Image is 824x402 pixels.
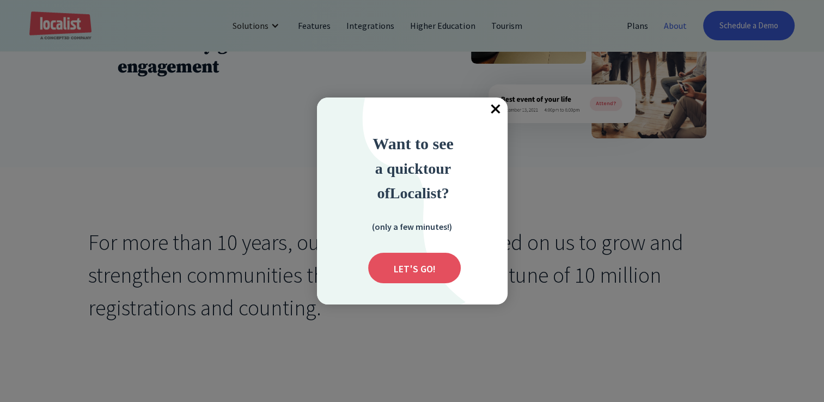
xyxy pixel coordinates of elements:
[372,221,452,232] strong: (only a few minutes!)
[423,160,436,177] strong: to
[368,253,461,283] div: Submit
[390,185,449,202] strong: Localist?
[343,131,484,205] div: Want to see a quick tour of Localist?
[375,160,423,177] span: a quick
[357,220,466,233] div: (only a few minutes!)
[484,98,508,121] div: Close popup
[373,135,454,153] strong: Want to see
[484,98,508,121] span: ×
